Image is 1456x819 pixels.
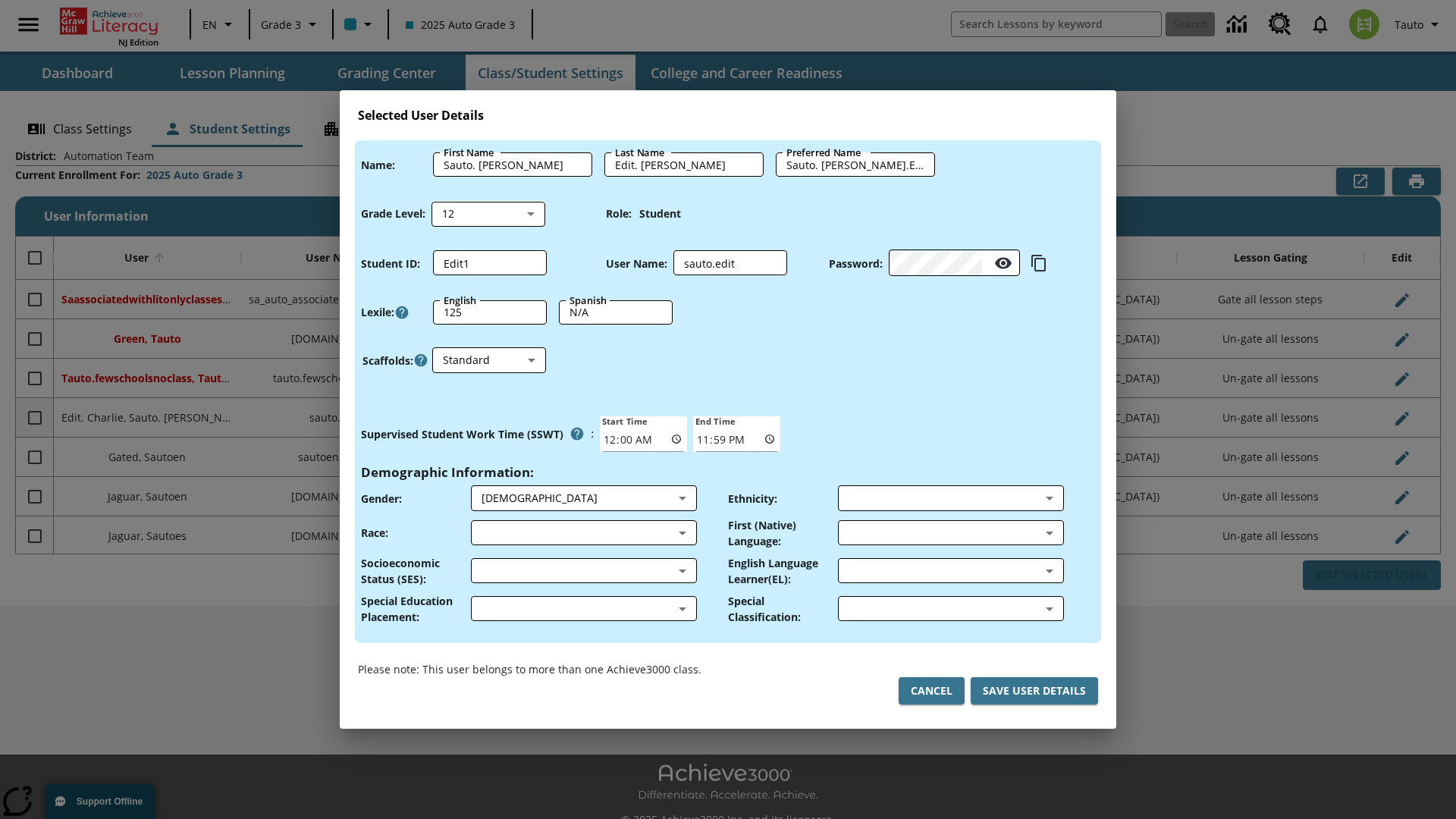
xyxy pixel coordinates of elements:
p: Special Classification : [728,593,838,625]
label: Start Time [600,415,648,427]
h4: Demographic Information : [361,464,534,480]
div: Password [889,251,1020,276]
div: User Name [673,251,787,275]
label: First Name [444,146,494,159]
p: Grade Level : [361,206,425,221]
div: Standard [432,348,546,373]
label: Preferred Name [786,146,861,159]
p: Special Education Placement : [361,593,471,625]
p: Name : [361,157,395,173]
div: Scaffolds [432,348,546,373]
p: Lexile : [361,304,394,320]
button: Supervised Student Work Time is the timeframe when students can take LevelSet and when lessons ar... [563,420,591,447]
p: Please note: This user belongs to more than one Achieve3000 class. [358,661,701,677]
p: Gender : [361,491,402,507]
p: Race : [361,525,388,541]
p: Role : [606,206,632,221]
div: Student ID [433,251,547,275]
button: Click here to know more about Scaffolds [413,353,428,369]
p: Password : [829,256,883,271]
button: Reveal Password [988,248,1018,278]
p: English Language Learner(EL) : [728,555,838,587]
p: User Name : [606,256,667,271]
label: Last Name [615,146,664,159]
button: Save User Details [971,677,1098,705]
div: : [361,420,594,447]
a: Click here to know more about Lexiles, Will open in new tab [394,305,409,320]
label: English [444,293,477,307]
h3: Selected User Details [358,108,1098,123]
div: Grade Level [431,201,545,226]
p: Scaffolds : [362,353,413,369]
button: Copy text to clipboard [1026,250,1052,276]
label: Spanish [570,293,607,307]
p: Student [639,206,681,221]
button: Cancel [899,677,965,705]
div: Male [482,491,673,506]
div: 12 [431,201,545,226]
p: Supervised Student Work Time (SSWT) [361,426,563,442]
label: End Time [693,415,736,427]
p: Socioeconomic Status (SES) : [361,555,471,587]
p: First (Native) Language : [728,517,838,549]
p: Ethnicity : [728,491,777,507]
p: Student ID : [361,256,420,271]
